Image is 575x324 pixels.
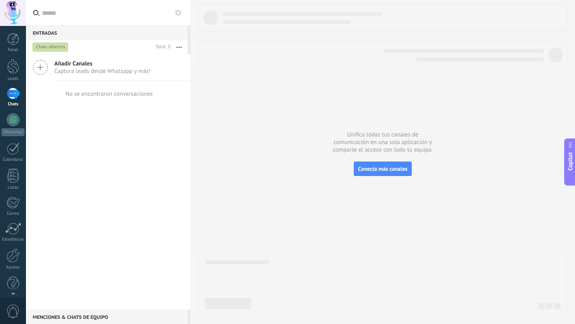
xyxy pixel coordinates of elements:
span: Añadir Canales [54,60,151,67]
div: Entradas [26,26,188,40]
div: Calendario [2,157,25,162]
div: WhatsApp [2,128,24,136]
div: Ajustes [2,265,25,270]
span: Conecta más canales [358,165,407,172]
div: Panel [2,47,25,53]
div: Leads [2,76,25,81]
div: Listas [2,185,25,190]
div: No se encontraron conversaciones [65,90,153,98]
span: Captura leads desde Whatsapp y más! [54,67,151,75]
div: Chats abiertos [33,42,68,52]
div: Estadísticas [2,237,25,242]
span: Copilot [566,152,574,171]
div: Correo [2,211,25,216]
button: Más [171,40,188,54]
div: Chats [2,102,25,107]
button: Conecta más canales [354,162,412,176]
div: Menciones & Chats de equipo [26,310,188,324]
div: Total: 0 [153,43,171,51]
